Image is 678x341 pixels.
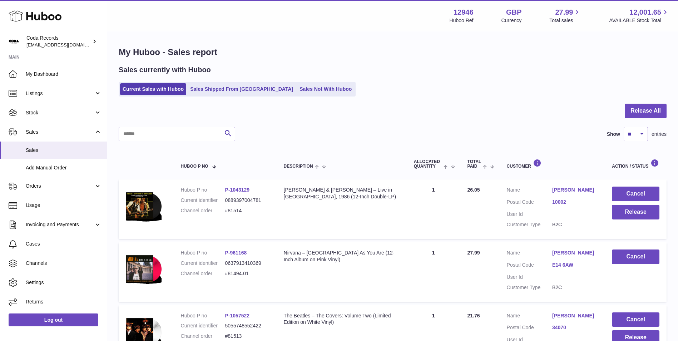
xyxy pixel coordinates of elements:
[181,207,225,214] dt: Channel order
[26,241,102,247] span: Cases
[26,279,102,286] span: Settings
[555,8,573,17] span: 27.99
[407,242,460,302] td: 1
[119,46,667,58] h1: My Huboo - Sales report
[629,8,661,17] span: 12,001.65
[26,221,94,228] span: Invoicing and Payments
[181,187,225,193] dt: Huboo P no
[507,284,552,291] dt: Customer Type
[552,324,598,331] a: 34070
[225,322,269,329] dd: 5055748552422
[549,17,581,24] span: Total sales
[225,187,250,193] a: P-1043129
[225,197,269,204] dd: 0889397004781
[225,270,269,277] dd: #81494.01
[414,159,442,169] span: ALLOCATED Quantity
[225,260,269,267] dd: 0637913410369
[607,131,620,138] label: Show
[26,35,91,48] div: Coda Records
[181,312,225,319] dt: Huboo P no
[9,313,98,326] a: Log out
[26,298,102,305] span: Returns
[126,187,162,225] img: 1746029967.png
[501,17,522,24] div: Currency
[612,187,659,201] button: Cancel
[407,179,460,239] td: 1
[181,333,225,340] dt: Channel order
[26,164,102,171] span: Add Manual Order
[9,36,19,47] img: internalAdmin-12946@internal.huboo.com
[284,164,313,169] span: Description
[507,262,552,270] dt: Postal Code
[225,250,247,256] a: P-961168
[26,42,105,48] span: [EMAIL_ADDRESS][DOMAIN_NAME]
[609,8,669,24] a: 12,001.65 AVAILABLE Stock Total
[284,249,400,263] div: Nirvana – [GEOGRAPHIC_DATA] As You Are (12-Inch Album on Pink Vinyl)
[467,250,480,256] span: 27.99
[26,109,94,116] span: Stock
[467,159,481,169] span: Total paid
[225,207,269,214] dd: #81514
[552,262,598,268] a: E14 6AW
[507,324,552,333] dt: Postal Code
[552,221,598,228] dd: B2C
[126,249,162,288] img: 129461709670391.png
[549,8,581,24] a: 27.99 Total sales
[609,17,669,24] span: AVAILABLE Stock Total
[507,221,552,228] dt: Customer Type
[284,187,400,200] div: [PERSON_NAME] & [PERSON_NAME] – Live in [GEOGRAPHIC_DATA], 1986 (12-Inch Double-LP)
[26,129,94,135] span: Sales
[454,8,474,17] strong: 12946
[467,313,480,318] span: 21.76
[552,284,598,291] dd: B2C
[507,211,552,218] dt: User Id
[552,199,598,206] a: 10002
[507,199,552,207] dt: Postal Code
[612,312,659,327] button: Cancel
[181,270,225,277] dt: Channel order
[181,197,225,204] dt: Current identifier
[119,65,211,75] h2: Sales currently with Huboo
[26,202,102,209] span: Usage
[612,249,659,264] button: Cancel
[225,313,250,318] a: P-1057522
[181,164,208,169] span: Huboo P no
[181,260,225,267] dt: Current identifier
[552,249,598,256] a: [PERSON_NAME]
[467,187,480,193] span: 26.05
[507,312,552,321] dt: Name
[507,249,552,258] dt: Name
[225,333,269,340] dd: #81513
[612,159,659,169] div: Action / Status
[507,159,598,169] div: Customer
[26,147,102,154] span: Sales
[552,312,598,319] a: [PERSON_NAME]
[26,71,102,78] span: My Dashboard
[188,83,296,95] a: Sales Shipped From [GEOGRAPHIC_DATA]
[450,17,474,24] div: Huboo Ref
[612,205,659,219] button: Release
[297,83,354,95] a: Sales Not With Huboo
[181,249,225,256] dt: Huboo P no
[625,104,667,118] button: Release All
[506,8,521,17] strong: GBP
[26,260,102,267] span: Channels
[181,322,225,329] dt: Current identifier
[284,312,400,326] div: The Beatles – The Covers: Volume Two (Limited Edition on White Vinyl)
[26,90,94,97] span: Listings
[507,187,552,195] dt: Name
[120,83,186,95] a: Current Sales with Huboo
[507,274,552,281] dt: User Id
[26,183,94,189] span: Orders
[552,187,598,193] a: [PERSON_NAME]
[652,131,667,138] span: entries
